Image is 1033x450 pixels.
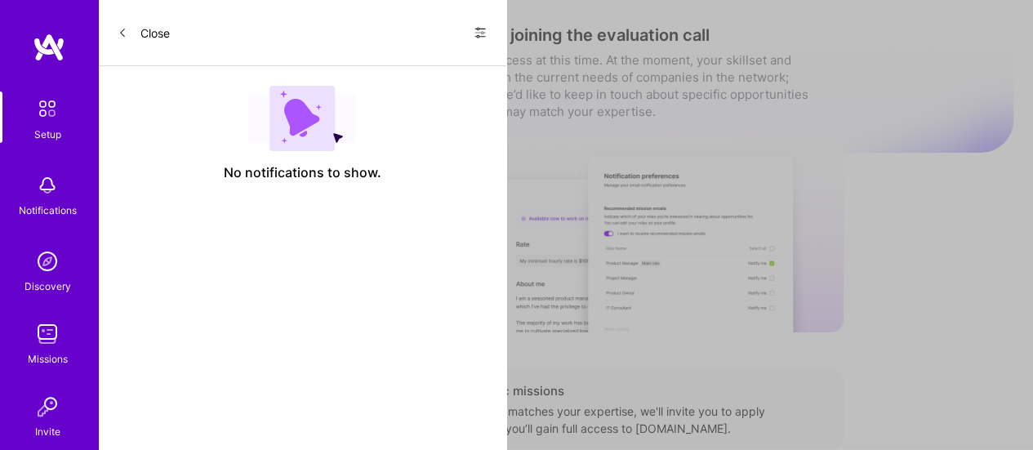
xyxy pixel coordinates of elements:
button: Close [118,20,170,46]
div: Missions [28,350,68,368]
img: setup [30,91,65,126]
img: teamwork [31,318,64,350]
img: Invite [31,390,64,423]
img: empty [248,86,356,151]
img: logo [33,33,65,62]
span: No notifications to show. [224,164,381,181]
div: Setup [34,126,61,143]
div: Notifications [19,202,77,219]
img: discovery [31,245,64,278]
img: bell [31,169,64,202]
div: Discovery [24,278,71,295]
div: Invite [35,423,60,440]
